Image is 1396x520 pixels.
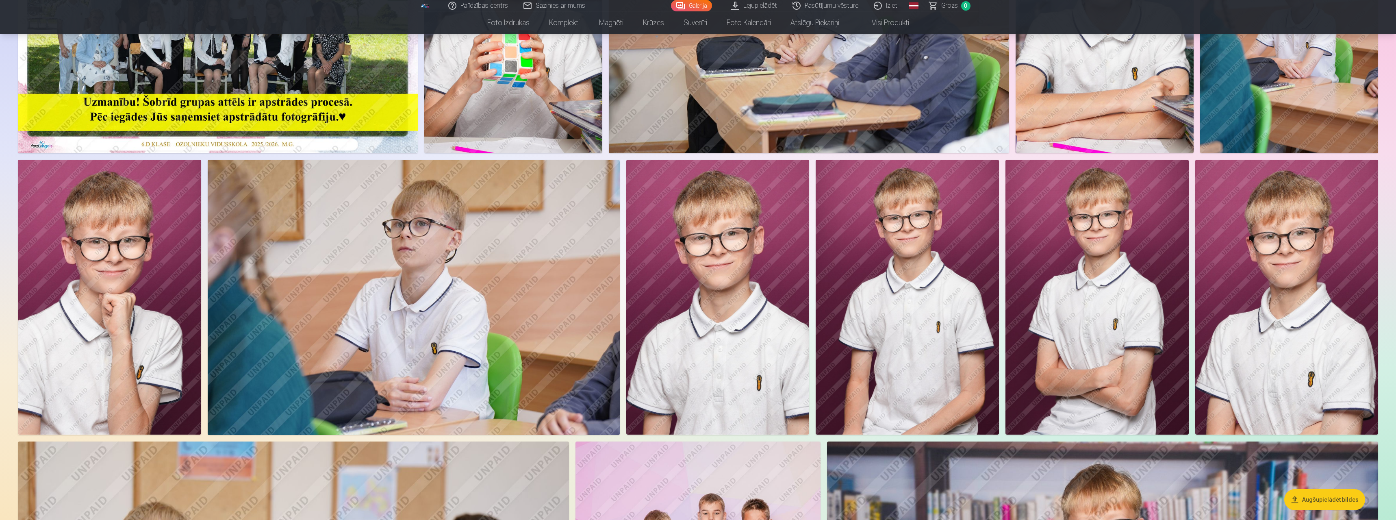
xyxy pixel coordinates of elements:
[781,11,849,34] a: Atslēgu piekariņi
[478,11,539,34] a: Foto izdrukas
[421,3,430,8] img: /fa1
[961,1,970,11] span: 0
[633,11,674,34] a: Krūzes
[717,11,781,34] a: Foto kalendāri
[539,11,589,34] a: Komplekti
[941,1,958,11] span: Grozs
[1284,489,1365,510] button: Augšupielādēt bildes
[589,11,633,34] a: Magnēti
[674,11,717,34] a: Suvenīri
[849,11,919,34] a: Visi produkti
